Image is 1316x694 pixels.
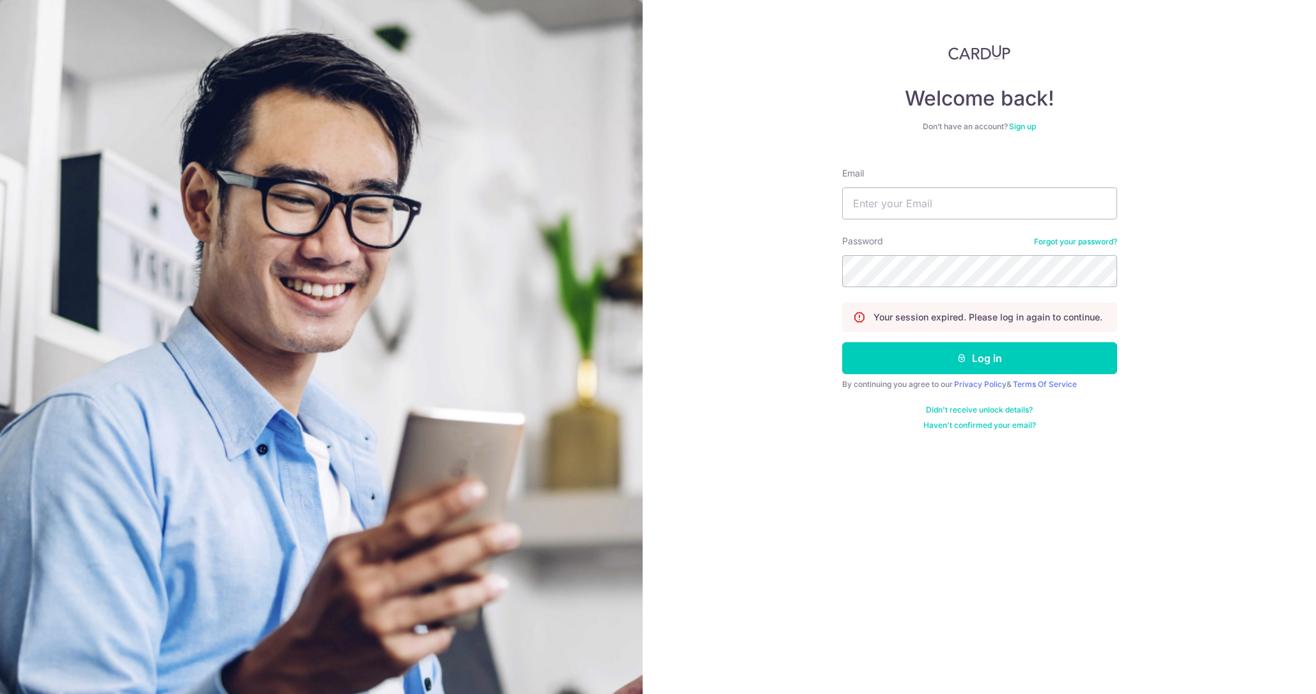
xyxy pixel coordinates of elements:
div: By continuing you agree to our & [842,379,1117,390]
label: Password [842,235,883,248]
a: Privacy Policy [954,379,1007,389]
a: Forgot your password? [1034,237,1117,247]
label: Email [842,167,864,180]
img: CardUp Logo [948,45,1011,60]
p: Your session expired. Please log in again to continue. [873,311,1102,324]
h4: Welcome back! [842,86,1117,111]
input: Enter your Email [842,187,1117,219]
div: Don’t have an account? [842,122,1117,132]
a: Sign up [1009,122,1036,131]
a: Didn't receive unlock details? [926,405,1033,415]
a: Haven't confirmed your email? [923,420,1036,430]
a: Terms Of Service [1013,379,1077,389]
button: Log in [842,342,1117,374]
